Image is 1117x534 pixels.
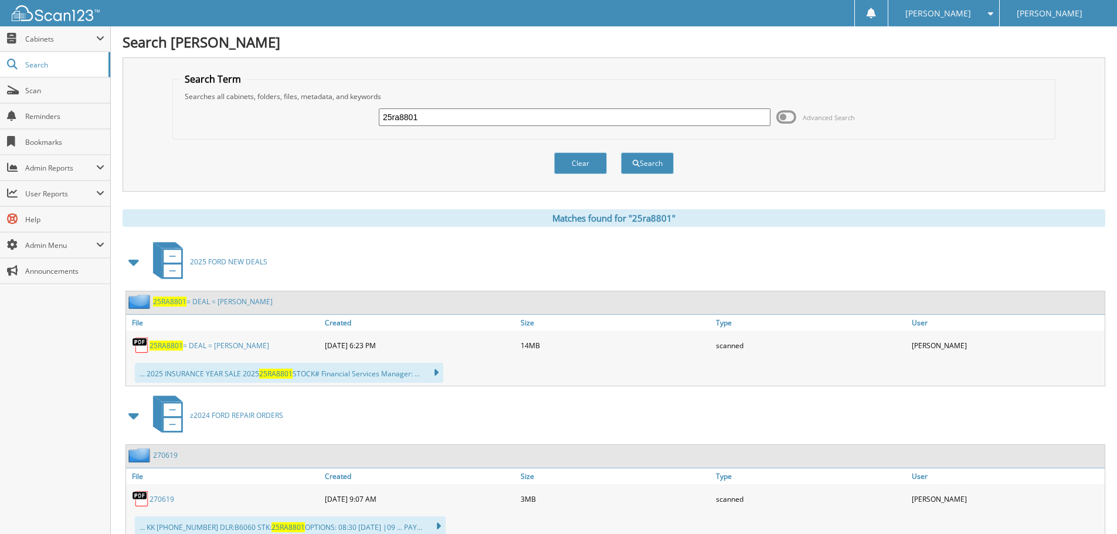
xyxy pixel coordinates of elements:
span: 2025 FORD NEW DEALS [190,257,267,267]
div: [DATE] 6:23 PM [322,334,518,357]
button: Clear [554,152,607,174]
legend: Search Term [179,73,247,86]
a: User [909,315,1105,331]
a: Size [518,468,714,484]
span: Advanced Search [803,113,855,122]
button: Search [621,152,674,174]
a: Created [322,468,518,484]
span: 25RA8801 [271,522,305,532]
a: Type [713,315,909,331]
span: User Reports [25,189,96,199]
div: [PERSON_NAME] [909,334,1105,357]
img: folder2.png [128,448,153,462]
a: 25RA8801= DEAL = [PERSON_NAME] [153,297,273,307]
a: File [126,315,322,331]
img: PDF.png [132,336,150,354]
a: Size [518,315,714,331]
h1: Search [PERSON_NAME] [123,32,1105,52]
div: [DATE] 9:07 AM [322,487,518,511]
a: 25RA8801= DEAL = [PERSON_NAME] [150,341,269,351]
span: Cabinets [25,34,96,44]
span: Scan [25,86,104,96]
a: Type [713,468,909,484]
span: Search [25,60,103,70]
span: 25RA8801 [259,369,293,379]
a: User [909,468,1105,484]
a: 270619 [150,494,174,504]
span: Admin Reports [25,163,96,173]
img: scan123-logo-white.svg [12,5,100,21]
a: z2024 FORD REPAIR ORDERS [146,392,283,438]
div: Matches found for "25ra8801" [123,209,1105,227]
img: folder2.png [128,294,153,309]
span: [PERSON_NAME] [1017,10,1082,17]
div: scanned [713,334,909,357]
span: Reminders [25,111,104,121]
span: z2024 FORD REPAIR ORDERS [190,410,283,420]
div: Searches all cabinets, folders, files, metadata, and keywords [179,91,1049,101]
a: File [126,468,322,484]
iframe: Chat Widget [1058,478,1117,534]
div: scanned [713,487,909,511]
span: Bookmarks [25,137,104,147]
div: [PERSON_NAME] [909,487,1105,511]
span: Help [25,215,104,225]
div: ... 2025 INSURANCE YEAR SALE 2025 STOCK# Financial Services Manager: ... [135,363,443,383]
a: Created [322,315,518,331]
img: PDF.png [132,490,150,508]
a: 270619 [153,450,178,460]
div: 3MB [518,487,714,511]
a: 2025 FORD NEW DEALS [146,239,267,285]
div: 14MB [518,334,714,357]
span: Admin Menu [25,240,96,250]
span: Announcements [25,266,104,276]
span: 25RA8801 [150,341,183,351]
span: [PERSON_NAME] [905,10,971,17]
span: 25RA8801 [153,297,186,307]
